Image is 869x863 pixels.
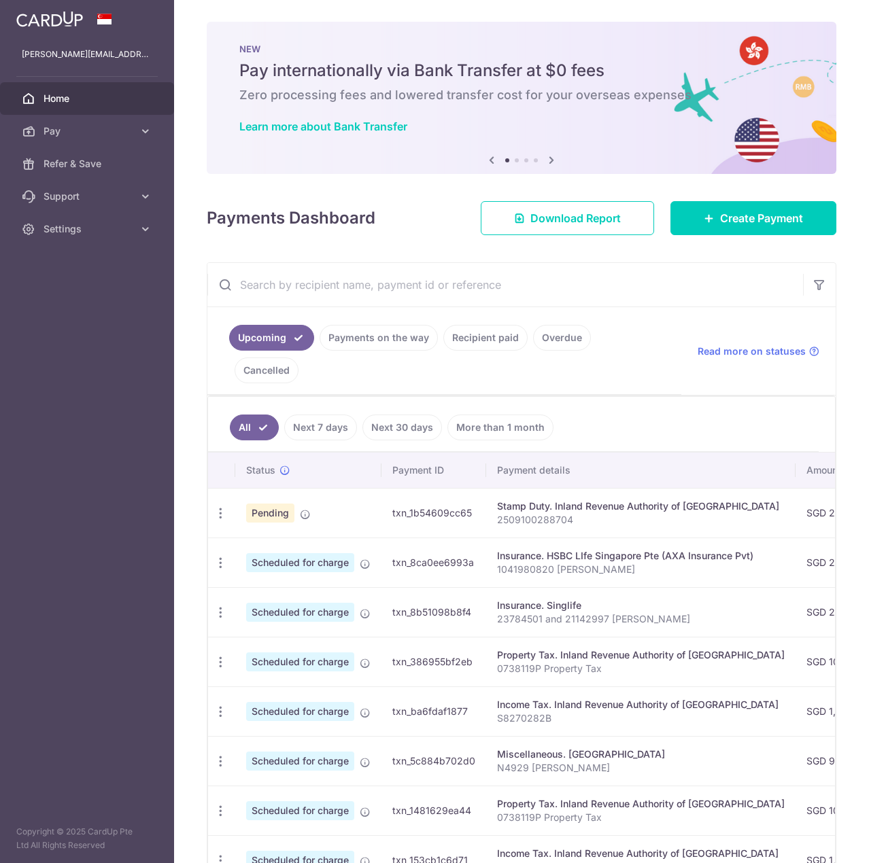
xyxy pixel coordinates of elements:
[44,157,133,171] span: Refer & Save
[698,345,819,358] a: Read more on statuses
[207,22,836,174] img: Bank transfer banner
[698,345,806,358] span: Read more on statuses
[229,325,314,351] a: Upcoming
[533,325,591,351] a: Overdue
[381,587,486,637] td: txn_8b51098b8f4
[497,847,785,860] div: Income Tax. Inland Revenue Authority of [GEOGRAPHIC_DATA]
[447,415,553,440] a: More than 1 month
[381,736,486,786] td: txn_5c884b702d0
[443,325,528,351] a: Recipient paid
[381,786,486,835] td: txn_1481629ea44
[497,599,785,612] div: Insurance. Singlife
[44,124,133,138] span: Pay
[381,538,486,587] td: txn_8ca0ee6993a
[497,662,785,675] p: 0738119P Property Tax
[22,48,152,61] p: [PERSON_NAME][EMAIL_ADDRESS][DOMAIN_NAME]
[284,415,357,440] a: Next 7 days
[246,463,275,477] span: Status
[530,210,621,226] span: Download Report
[806,463,841,477] span: Amount
[497,612,785,626] p: 23784501 and 21142997 [PERSON_NAME]
[497,797,785,811] div: Property Tax. Inland Revenue Authority of [GEOGRAPHIC_DATA]
[497,698,785,711] div: Income Tax. Inland Revenue Authority of [GEOGRAPHIC_DATA]
[497,711,785,725] p: S8270282B
[246,603,354,622] span: Scheduled for charge
[246,504,294,523] span: Pending
[235,357,299,383] a: Cancelled
[239,120,407,133] a: Learn more about Bank Transfer
[246,801,354,820] span: Scheduled for charge
[246,702,354,721] span: Scheduled for charge
[320,325,438,351] a: Payments on the way
[481,201,654,235] a: Download Report
[782,822,855,856] iframe: Opens a widget where you can find more information
[497,747,785,761] div: Miscellaneous. [GEOGRAPHIC_DATA]
[497,513,785,527] p: 2509100288704
[239,60,804,82] h5: Pay internationally via Bank Transfer at $0 fees
[44,92,133,105] span: Home
[497,648,785,662] div: Property Tax. Inland Revenue Authority of [GEOGRAPHIC_DATA]
[497,811,785,824] p: 0738119P Property Tax
[207,206,375,230] h4: Payments Dashboard
[16,11,83,27] img: CardUp
[381,488,486,538] td: txn_1b54609cc65
[720,210,803,226] span: Create Payment
[207,263,803,306] input: Search by recipient name, payment id or reference
[381,686,486,736] td: txn_ba6fdaf1877
[230,415,279,440] a: All
[381,637,486,686] td: txn_386955bf2eb
[497,499,785,513] div: Stamp Duty. Inland Revenue Authority of [GEOGRAPHIC_DATA]
[246,652,354,671] span: Scheduled for charge
[497,563,785,576] p: 1041980820 [PERSON_NAME]
[239,43,804,54] p: NEW
[486,453,796,488] th: Payment details
[44,190,133,203] span: Support
[246,752,354,771] span: Scheduled for charge
[381,453,486,488] th: Payment ID
[670,201,836,235] a: Create Payment
[497,761,785,775] p: N4929 [PERSON_NAME]
[44,222,133,236] span: Settings
[239,87,804,103] h6: Zero processing fees and lowered transfer cost for your overseas expenses
[362,415,442,440] a: Next 30 days
[246,553,354,572] span: Scheduled for charge
[497,549,785,563] div: Insurance. HSBC LIfe Singapore Pte (AXA Insurance Pvt)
